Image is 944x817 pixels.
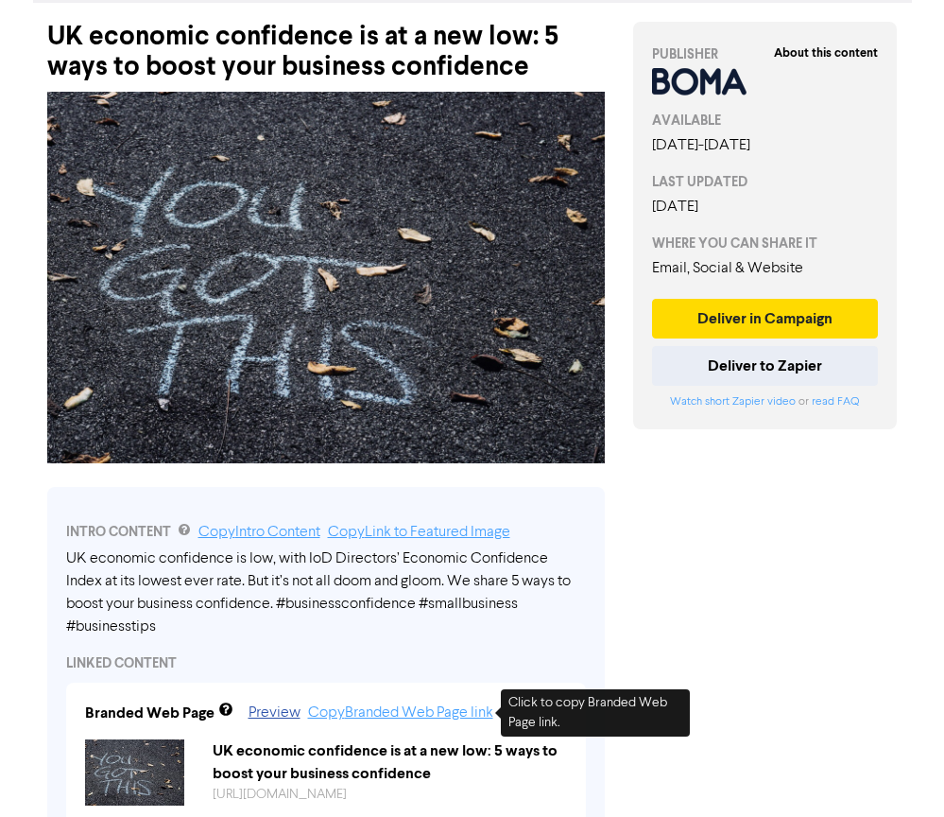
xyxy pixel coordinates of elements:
[652,172,879,192] div: LAST UPDATED
[249,705,300,721] a: Preview
[652,196,879,218] div: [DATE]
[774,45,878,61] strong: About this content
[652,111,879,130] div: AVAILABLE
[652,44,879,64] div: PUBLISHER
[85,702,215,724] div: Branded Web Page
[47,3,605,82] div: UK economic confidence is at a new low: 5 ways to boost your business confidence
[652,393,879,410] div: or
[213,788,347,801] a: [URL][DOMAIN_NAME]
[670,396,796,408] a: Watch short Zapier video
[812,396,859,408] a: read FAQ
[328,525,510,540] a: Copy Link to Featured Image
[66,548,586,638] div: UK economic confidence is low, with IoD Directors’ Economic Confidence Index at its lowest ever r...
[308,705,493,721] a: Copy Branded Web Page link
[652,346,879,386] button: Deliver to Zapier
[198,785,581,805] div: https://public2.bomamarketing.com/cp/1ipX8Y6lDBW2jipanU5MmJ?sa=klvJHyFv
[66,653,586,673] div: LINKED CONTENT
[652,299,879,339] button: Deliver in Campaign
[652,234,879,253] div: WHERE YOU CAN SHARE IT
[198,739,581,785] div: UK economic confidence is at a new low: 5 ways to boost your business confidence
[66,521,586,544] div: INTRO CONTENT
[850,726,944,817] iframe: Chat Widget
[501,689,690,737] div: Click to copy Branded Web Page link.
[652,257,879,280] div: Email, Social & Website
[198,525,320,540] a: Copy Intro Content
[652,134,879,157] div: [DATE] - [DATE]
